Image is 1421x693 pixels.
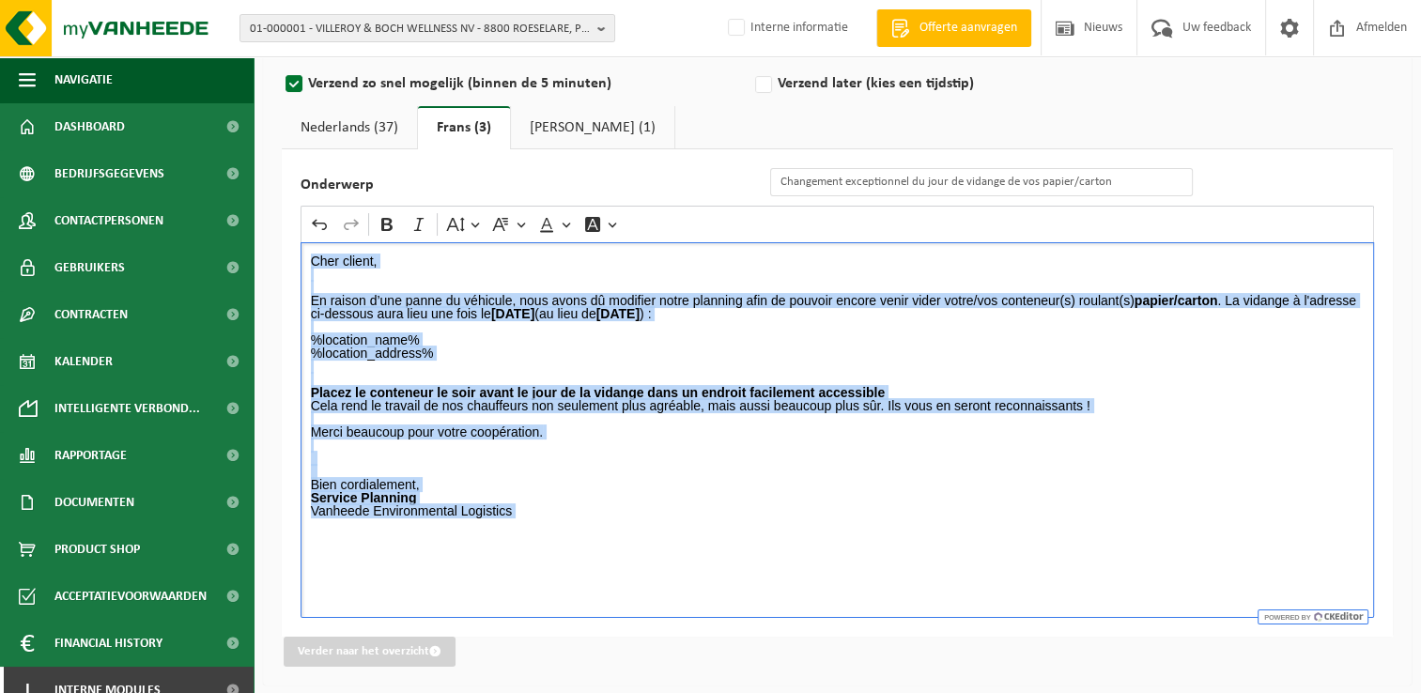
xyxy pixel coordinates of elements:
[54,56,113,103] span: Navigatie
[239,14,615,42] button: 01-000001 - VILLEROY & BOCH WELLNESS NV - 8800 ROESELARE, POPULIERSTRAAT 1
[596,306,640,321] strong: [DATE]
[54,150,164,197] span: Bedrijfsgegevens
[284,637,456,667] button: Verder naar het overzicht
[54,291,128,338] span: Contracten
[54,479,134,526] span: Documenten
[54,103,125,150] span: Dashboard
[54,385,200,432] span: Intelligente verbond...
[54,573,207,620] span: Acceptatievoorwaarden
[54,526,140,573] span: Product Shop
[876,9,1031,47] a: Offerte aanvragen
[282,106,417,149] a: Nederlands (37)
[282,70,751,97] label: Verzend zo snel mogelijk (binnen de 5 minuten)
[54,338,113,385] span: Kalender
[54,244,125,291] span: Gebruikers
[250,15,590,43] span: 01-000001 - VILLEROY & BOCH WELLNESS NV - 8800 ROESELARE, POPULIERSTRAAT 1
[511,106,674,149] a: [PERSON_NAME] (1)
[54,620,162,667] span: Financial History
[301,177,770,196] label: Onderwerp
[724,14,848,42] label: Interne informatie
[311,385,886,400] strong: Placez le conteneur le soir avant le jour de la vidange dans un endroit facilement accessible
[301,207,1373,242] div: Editor toolbar
[1135,293,1218,308] strong: papier/carton
[770,168,1193,196] input: bulkmessage.add.message.form.message.fr.subject.placeholder
[54,432,127,479] span: Rapportage
[418,106,510,149] a: Frans (3)
[54,197,163,244] span: Contactpersonen
[1262,613,1310,622] span: Powered by
[311,320,1365,531] p: %location_name% %location_address% Cela rend le travail de nos chauffeurs non seulement plus agré...
[915,19,1022,38] span: Offerte aanvragen
[311,254,1365,320] p: Cher client, En raison d’une panne du véhicule, nous avons dû modifier notre planning afin de pou...
[491,306,534,321] strong: [DATE]
[301,242,1374,618] div: Rich Text Editor. Editing area: main. Press Alt+0 for help.
[311,490,417,505] strong: Service Planning
[751,70,1221,97] label: Verzend later (kies een tijdstip)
